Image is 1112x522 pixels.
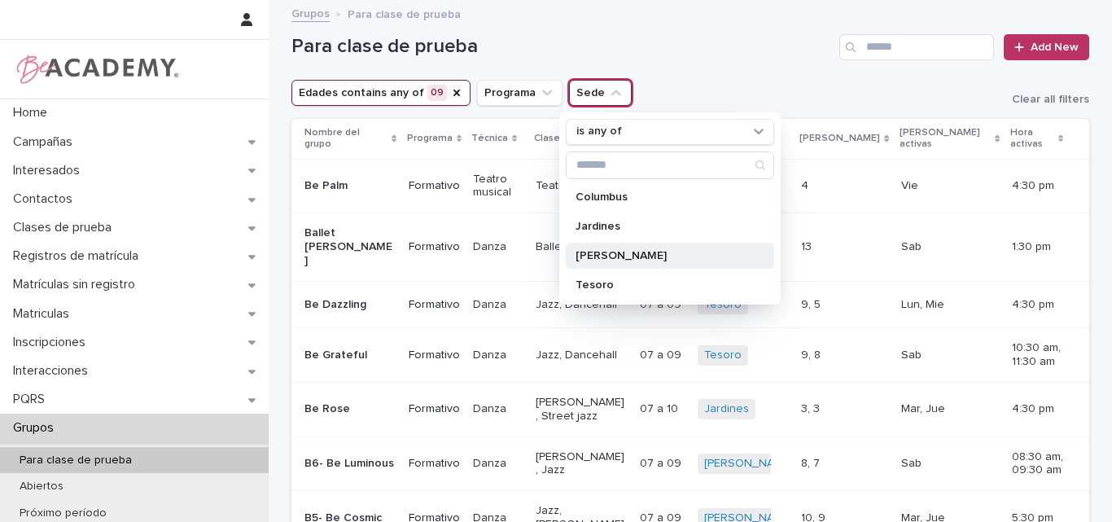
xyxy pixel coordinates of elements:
[1012,402,1063,416] p: 4:30 pm
[291,35,833,59] h1: Para clase de prueba
[304,457,395,471] p: B6- Be Luminous
[409,457,460,471] p: Formativo
[536,349,626,362] p: Jazz, Dancehall
[473,349,523,362] p: Danza
[304,402,395,416] p: Be Rose
[704,349,742,362] a: Tesoro
[473,240,523,254] p: Danza
[7,277,148,292] p: Matrículas sin registro
[473,298,523,312] p: Danza
[7,306,82,322] p: Matriculas
[1004,34,1089,60] a: Add New
[291,328,1089,383] tr: Be GratefulFormativoDanzaJazz, Dancehall07 a 0907 a 09 Tesoro 9, 89, 8 SabSab 10:30 am, 11:30 am
[7,220,125,235] p: Clases de prueba
[567,152,773,178] input: Search
[7,480,77,493] p: Abiertos
[640,454,685,471] p: 07 a 09
[901,399,948,416] p: Mar, Jue
[901,237,925,254] p: Sab
[291,281,1089,328] tr: Be DazzlingFormativoDanzaJazz, Dancehall07 a 0907 a 09 Tesoro 9, 59, 5 Lun, MieLun, Mie 4:30 pm
[536,240,626,254] p: Ballet
[7,507,120,520] p: Próximo período
[576,279,748,291] p: Tesoro
[7,191,85,207] p: Contactos
[901,176,922,193] p: Vie
[409,240,460,254] p: Formativo
[304,298,395,312] p: Be Dazzling
[1031,42,1079,53] span: Add New
[799,129,880,147] p: [PERSON_NAME]
[7,363,101,379] p: Interacciones
[291,159,1089,213] tr: Be PalmFormativoTeatro musicalTeatro musical06 a 0906 a 09 Jardines 44 VieVie 4:30 pm
[569,80,632,106] button: Sede
[901,345,925,362] p: Sab
[1012,341,1063,369] p: 10:30 am, 11:30 am
[536,179,626,193] p: Teatro musical
[704,402,749,416] a: Jardines
[536,396,626,423] p: [PERSON_NAME], Street jazz
[1012,94,1089,105] span: Clear all filters
[471,129,508,147] p: Técnica
[901,295,948,312] p: Lun, Mie
[7,248,151,264] p: Registros de matrícula
[473,457,523,471] p: Danza
[7,420,67,436] p: Grupos
[7,335,99,350] p: Inscripciones
[7,105,60,121] p: Home
[7,163,93,178] p: Interesados
[801,176,812,193] p: 4
[576,125,622,138] p: is any of
[534,129,565,147] p: Clases
[536,298,626,312] p: Jazz, Dancehall
[407,129,453,147] p: Programa
[900,124,992,154] p: [PERSON_NAME] activas
[901,454,925,471] p: Sab
[1012,179,1063,193] p: 4:30 pm
[291,80,471,106] button: Edades
[801,295,824,312] p: 9, 5
[640,399,681,416] p: 07 a 10
[7,134,85,150] p: Campañas
[1010,124,1054,154] p: Hora activas
[576,221,748,232] p: Jardines
[477,80,563,106] button: Programa
[304,226,395,267] p: Ballet [PERSON_NAME]
[576,250,748,261] p: [PERSON_NAME]
[348,4,461,22] p: Para clase de prueba
[704,457,793,471] a: [PERSON_NAME]
[473,402,523,416] p: Danza
[801,237,815,254] p: 13
[304,179,395,193] p: Be Palm
[576,191,748,203] p: Columbus
[1012,240,1063,254] p: 1:30 pm
[536,450,626,478] p: [PERSON_NAME], Jazz
[999,94,1089,105] button: Clear all filters
[409,402,460,416] p: Formativo
[7,392,58,407] p: PQRS
[1012,298,1063,312] p: 4:30 pm
[304,124,387,154] p: Nombre del grupo
[291,213,1089,281] tr: Ballet [PERSON_NAME]FormativoDanzaBallet06 a 0906 a 09 Tesoro 1313 SabSab 1:30 pm
[409,298,460,312] p: Formativo
[291,382,1089,436] tr: Be RoseFormativoDanza[PERSON_NAME], Street jazz07 a 1007 a 10 Jardines 3, 33, 3 Mar, JueMar, Jue ...
[473,173,523,200] p: Teatro musical
[409,349,460,362] p: Formativo
[409,179,460,193] p: Formativo
[566,151,774,179] div: Search
[13,53,180,86] img: WPrjXfSUmiLcdUfaYY4Q
[304,349,395,362] p: Be Grateful
[1012,450,1063,478] p: 08:30 am, 09:30 am
[7,454,145,467] p: Para clase de prueba
[704,298,742,312] a: Tesoro
[291,3,330,22] a: Grupos
[801,454,823,471] p: 8, 7
[640,345,685,362] p: 07 a 09
[291,436,1089,491] tr: B6- Be LuminousFormativoDanza[PERSON_NAME], Jazz07 a 0907 a 09 [PERSON_NAME] 8, 78, 7 SabSab 08:3...
[801,345,824,362] p: 9, 8
[839,34,994,60] input: Search
[801,399,823,416] p: 3, 3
